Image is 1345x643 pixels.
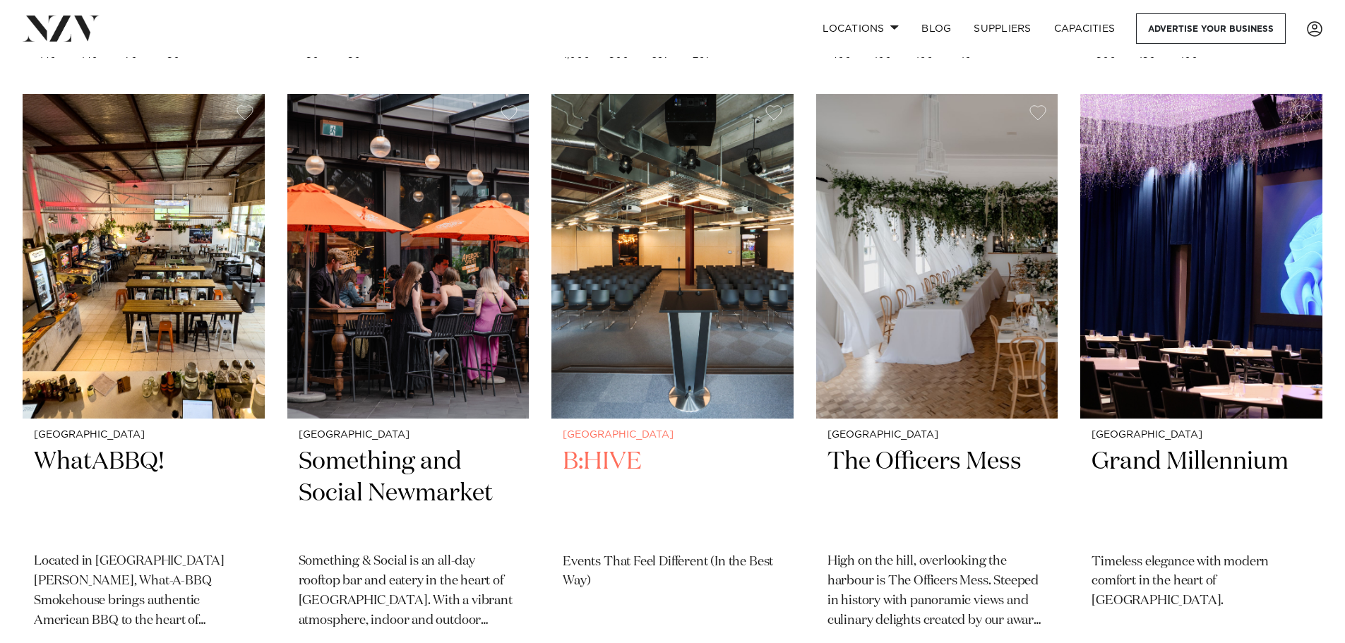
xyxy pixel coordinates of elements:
[827,446,1047,541] h2: The Officers Mess
[34,446,253,541] h2: WhatABBQ!
[563,553,782,592] p: Events That Feel Different (In the Best Way)
[1092,553,1311,612] p: Timeless elegance with modern comfort in the heart of [GEOGRAPHIC_DATA].
[1043,13,1127,44] a: Capacities
[299,446,518,541] h2: Something and Social Newmarket
[299,552,518,631] p: Something & Social is an all-day rooftop bar and eatery in the heart of [GEOGRAPHIC_DATA]. With a...
[34,430,253,440] small: [GEOGRAPHIC_DATA]
[23,94,265,419] img: Indoor space at WhatABBQ! in New Lynn
[827,552,1047,631] p: High on the hill, overlooking the harbour is The Officers Mess. Steeped in history with panoramic...
[1092,430,1311,440] small: [GEOGRAPHIC_DATA]
[23,16,100,41] img: nzv-logo.png
[563,446,782,541] h2: B:HIVE
[811,13,910,44] a: Locations
[563,430,782,440] small: [GEOGRAPHIC_DATA]
[962,13,1042,44] a: SUPPLIERS
[34,552,253,631] p: Located in [GEOGRAPHIC_DATA][PERSON_NAME], What-A-BBQ Smokehouse brings authentic American BBQ to...
[299,430,518,440] small: [GEOGRAPHIC_DATA]
[1136,13,1286,44] a: Advertise your business
[827,430,1047,440] small: [GEOGRAPHIC_DATA]
[1092,446,1311,541] h2: Grand Millennium
[910,13,962,44] a: BLOG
